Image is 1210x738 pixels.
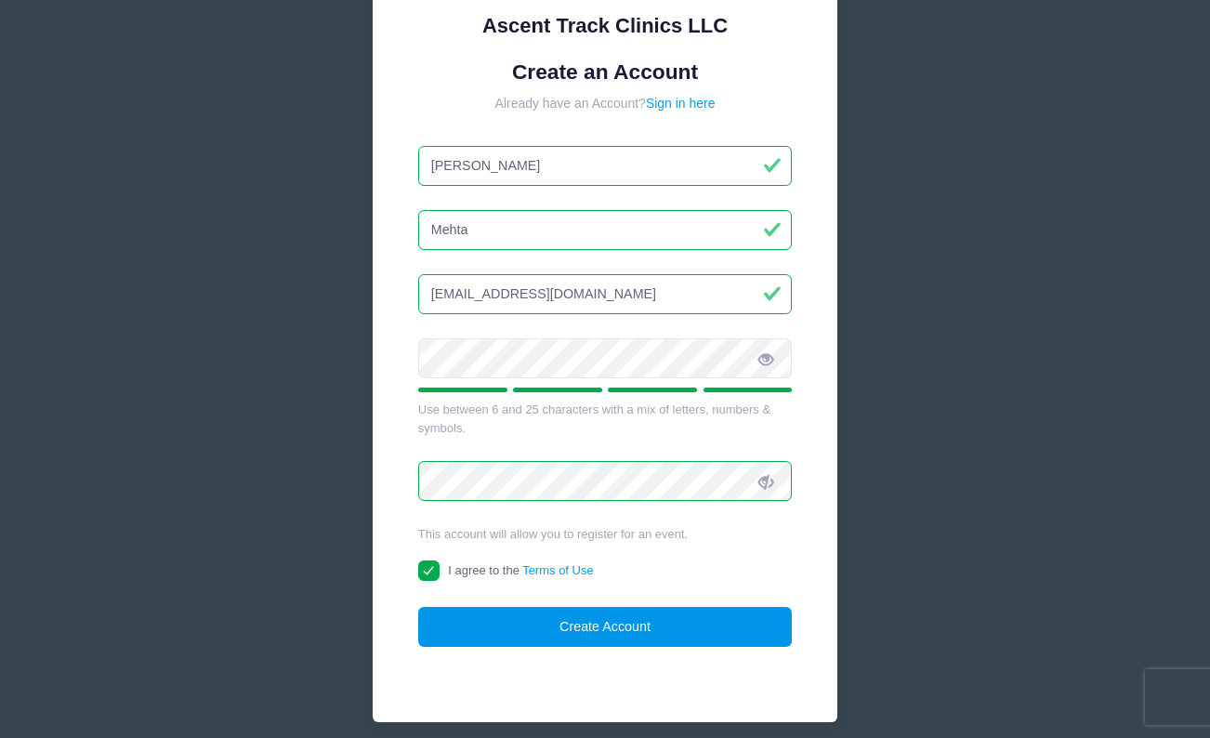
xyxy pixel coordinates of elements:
button: Create Account [418,607,793,647]
input: I agree to theTerms of Use [418,560,440,582]
input: Last Name [418,210,793,250]
div: Ascent Track Clinics LLC [418,10,793,41]
span: I agree to the [448,563,593,577]
a: Sign in here [646,96,716,111]
input: Email [418,274,793,314]
div: This account will allow you to register for an event. [418,525,793,544]
div: Use between 6 and 25 characters with a mix of letters, numbers & symbols. [418,401,793,437]
a: Terms of Use [522,563,594,577]
div: Already have an Account? [418,94,793,113]
h1: Create an Account [418,59,793,85]
input: First Name [418,146,793,186]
